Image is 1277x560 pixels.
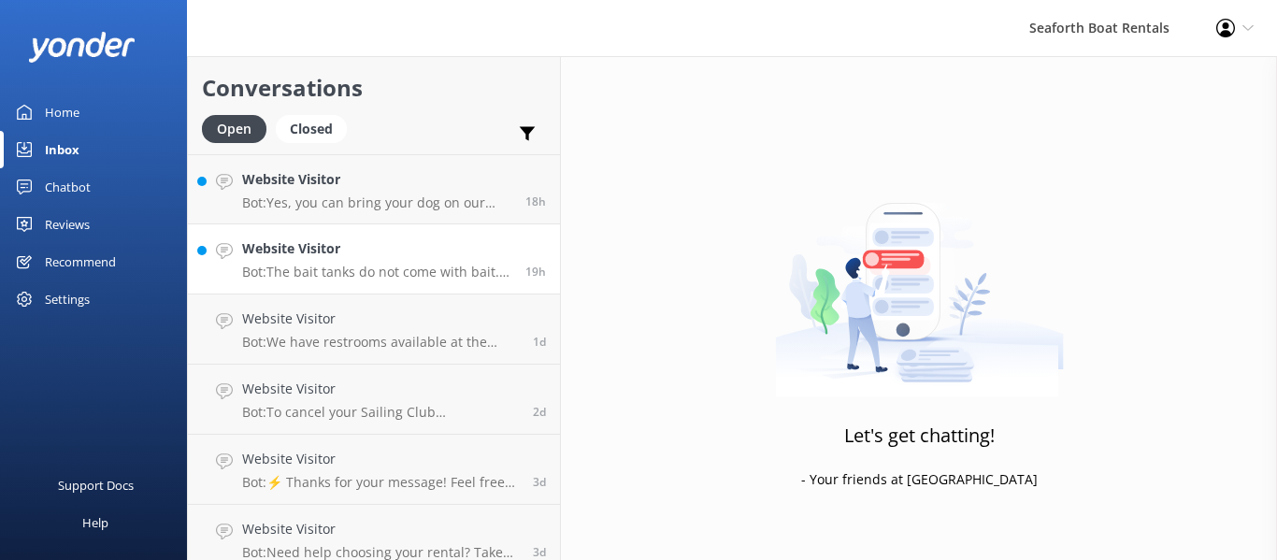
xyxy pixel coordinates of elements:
h4: Website Visitor [242,238,511,259]
a: Website VisitorBot:To cancel your Sailing Club Membership, please fill out the cancellation form ... [188,365,560,435]
div: Closed [276,115,347,143]
span: Oct 08 2025 11:17am (UTC -07:00) America/Tijuana [533,404,546,420]
div: Settings [45,280,90,318]
div: Home [45,93,79,131]
span: Oct 06 2025 04:21pm (UTC -07:00) America/Tijuana [533,544,546,560]
h4: Website Visitor [242,449,519,469]
div: Chatbot [45,168,91,206]
span: Oct 09 2025 07:49pm (UTC -07:00) America/Tijuana [525,194,546,209]
div: Recommend [45,243,116,280]
a: Website VisitorBot:We have restrooms available at the check-in locations. Boats 27' and larger ha... [188,294,560,365]
h3: Let's get chatting! [844,421,995,451]
p: Bot: To cancel your Sailing Club Membership, please fill out the cancellation form at [URL][DOMAI... [242,404,519,421]
p: Bot: We have restrooms available at the check-in locations. Boats 27' and larger have bathrooms o... [242,334,519,351]
span: Oct 07 2025 11:38am (UTC -07:00) America/Tijuana [533,474,546,490]
span: Oct 08 2025 06:44pm (UTC -07:00) America/Tijuana [533,334,546,350]
h4: Website Visitor [242,169,511,190]
h4: Website Visitor [242,519,519,539]
a: Website VisitorBot:Yes, you can bring your dog on our powerboats ranging from 19′-25′, sailboats ... [188,154,560,224]
p: Bot: The bait tanks do not come with bait. We sell frozen bait, but live bait is available for pu... [242,264,511,280]
p: - Your friends at [GEOGRAPHIC_DATA] [801,469,1038,490]
img: artwork of a man stealing a conversation from at giant smartphone [775,164,1064,397]
p: Bot: ⚡ Thanks for your message! Feel free to keep chatting — our automated FAQ bot might have the... [242,474,519,491]
a: Closed [276,118,356,138]
a: Website VisitorBot:⚡ Thanks for your message! Feel free to keep chatting — our automated FAQ bot ... [188,435,560,505]
div: Help [82,504,108,541]
div: Open [202,115,266,143]
div: Inbox [45,131,79,168]
p: Bot: Yes, you can bring your dog on our powerboats ranging from 19′-25′, sailboats under 27′, and... [242,194,511,211]
a: Website VisitorBot:The bait tanks do not come with bait. We sell frozen bait, but live bait is av... [188,224,560,294]
div: Support Docs [58,467,134,504]
h2: Conversations [202,70,546,106]
h4: Website Visitor [242,379,519,399]
span: Oct 09 2025 06:45pm (UTC -07:00) America/Tijuana [525,264,546,280]
h4: Website Visitor [242,309,519,329]
div: Reviews [45,206,90,243]
img: yonder-white-logo.png [28,32,136,63]
a: Open [202,118,276,138]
